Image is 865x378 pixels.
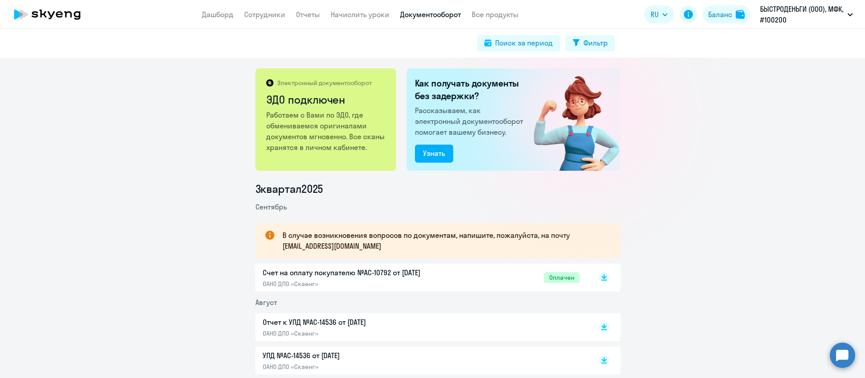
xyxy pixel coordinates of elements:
p: Электронный документооборот [277,79,372,87]
button: Узнать [415,145,453,163]
a: Счет на оплату покупателю №AC-10792 от [DATE]ОАНО ДПО «Скаенг»Оплачен [263,267,580,288]
a: Отчет к УПД №AC-14536 от [DATE]ОАНО ДПО «Скаенг» [263,317,580,337]
a: Начислить уроки [331,10,389,19]
img: connected [519,68,620,171]
button: Поиск за период [477,35,560,51]
div: Фильтр [583,37,608,48]
button: Балансbalance [703,5,750,23]
h2: ЭДО подключен [266,92,387,107]
li: 3 квартал 2025 [255,182,620,196]
span: Август [255,298,277,307]
p: В случае возникновения вопросов по документам, напишите, пожалуйста, на почту [EMAIL_ADDRESS][DOM... [282,230,604,251]
p: ОАНО ДПО «Скаенг» [263,280,452,288]
span: Сентябрь [255,202,287,211]
a: Все продукты [472,10,519,19]
a: Отчеты [296,10,320,19]
button: БЫСТРОДЕНЬГИ (ООО), МФК, #100200 [756,4,857,25]
button: Фильтр [565,35,615,51]
div: Узнать [423,148,445,159]
a: Дашборд [202,10,233,19]
p: ОАНО ДПО «Скаенг» [263,329,452,337]
p: БЫСТРОДЕНЬГИ (ООО), МФК, #100200 [760,4,844,25]
p: Работаем с Вами по ЭДО, где обмениваемся оригиналами документов мгновенно. Все сканы хранятся в л... [266,109,387,153]
p: УПД №AC-14536 от [DATE] [263,350,452,361]
a: Документооборот [400,10,461,19]
button: RU [644,5,674,23]
h2: Как получать документы без задержки? [415,77,527,102]
span: RU [651,9,659,20]
div: Поиск за период [495,37,553,48]
a: УПД №AC-14536 от [DATE]ОАНО ДПО «Скаенг» [263,350,580,371]
div: Баланс [708,9,732,20]
a: Сотрудники [244,10,285,19]
img: balance [736,10,745,19]
p: ОАНО ДПО «Скаенг» [263,363,452,371]
p: Рассказываем, как электронный документооборот помогает вашему бизнесу. [415,105,527,137]
span: Оплачен [544,272,580,283]
p: Счет на оплату покупателю №AC-10792 от [DATE] [263,267,452,278]
p: Отчет к УПД №AC-14536 от [DATE] [263,317,452,328]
